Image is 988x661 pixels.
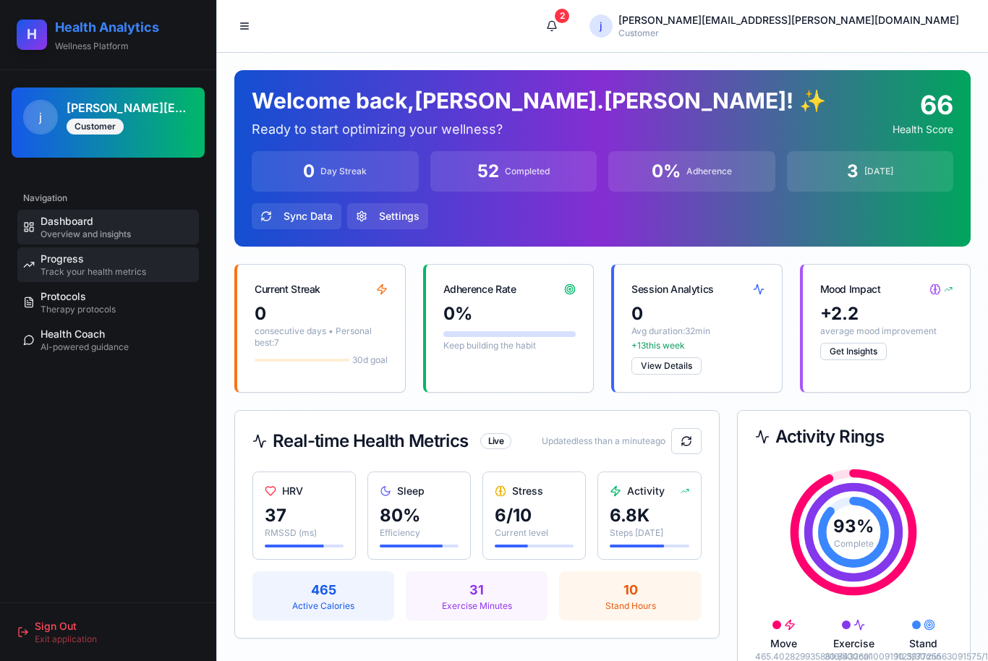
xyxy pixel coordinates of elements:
div: 0 [631,302,765,325]
div: 93 % [833,515,874,538]
button: Sign OutExit application [12,615,205,649]
div: 6.8 K [610,504,689,527]
div: Current Streak [255,282,320,297]
div: [DATE] [864,166,893,177]
span: H [27,24,37,45]
div: Efficiency [380,527,459,539]
a: DashboardOverview and insights [17,210,199,244]
span: j [589,14,613,38]
div: Real-time Health Metrics [252,432,511,450]
div: 80 % [380,504,459,527]
div: 6 /10 [495,504,574,527]
div: Steps [DATE] [610,527,689,539]
p: Ready to start optimizing your wellness? [252,119,826,140]
p: Wellness Platform [55,40,199,52]
div: Active Calories [261,600,386,612]
div: Complete [833,538,874,550]
span: HRV [282,484,303,498]
div: Adherence Rate [443,282,516,297]
div: 0 % [443,302,576,325]
a: H [17,20,46,49]
div: Customer [618,27,959,39]
a: ProgressTrack your health metrics [17,247,199,282]
div: RMSSD (ms) [265,527,344,539]
div: Health Score [893,122,953,137]
h1: Welcome back, [PERSON_NAME].[PERSON_NAME] ! [252,88,826,114]
p: Avg duration: 32 min [631,325,765,337]
p: + 13 this week [631,340,765,351]
button: 52Completed [430,151,597,192]
p: Keep building the habit [443,340,576,351]
span: 30d goal [352,354,388,366]
div: Navigation [17,187,199,210]
div: [PERSON_NAME][EMAIL_ADDRESS][PERSON_NAME][DOMAIN_NAME] [618,13,959,27]
span: Overview and insights [41,229,131,240]
span: Exit application [35,634,97,645]
span: Health Coach [41,327,105,341]
p: average mood improvement [820,325,953,337]
span: Track your health metrics [41,266,146,278]
div: 0 [255,302,388,325]
span: AI-powered guidance [41,341,129,353]
div: Mood Impact [820,282,881,297]
span: Dashboard [41,214,93,229]
div: 3 [847,160,859,183]
div: 52 [477,160,499,183]
a: ProtocolsTherapy protocols [17,285,199,320]
div: Stand [895,636,953,651]
button: 0%Adherence [608,151,775,192]
div: 10 [568,580,692,600]
button: 2 [537,12,566,40]
div: Current level [495,527,574,539]
div: 66 [893,90,953,119]
div: Live [480,433,512,449]
h3: [PERSON_NAME][EMAIL_ADDRESS][PERSON_NAME][DOMAIN_NAME] [67,99,193,116]
span: Progress [41,252,84,266]
button: Get Insights [820,343,887,360]
span: ✨ [799,88,826,114]
div: 31 [414,580,539,600]
button: 3[DATE] [787,151,954,192]
div: Activity Rings [755,428,953,445]
div: 0 [303,160,315,183]
span: Protocols [41,289,86,304]
a: Health Analytics [55,17,199,38]
div: 0 % [652,160,681,183]
div: + 2.2 [820,302,953,325]
div: 2 [555,9,569,23]
button: j[PERSON_NAME][EMAIL_ADDRESS][PERSON_NAME][DOMAIN_NAME]Customer [578,12,971,40]
button: 0Day Streak [252,151,419,192]
div: 37 [265,504,344,527]
div: Adherence [686,166,732,177]
button: Sync Data [252,203,341,229]
span: Sleep [397,484,425,498]
span: Activity [627,484,665,498]
div: Stand Hours [568,600,692,612]
span: Sign Out [35,619,77,634]
div: Exercise Minutes [414,600,539,612]
span: j [25,101,56,133]
div: Completed [505,166,550,177]
span: Stress [512,484,543,498]
div: Day Streak [320,166,367,177]
button: Settings [347,203,428,229]
a: Health CoachAI-powered guidance [17,323,199,357]
div: Customer [67,119,124,135]
div: 465 [261,580,386,600]
div: Exercise [825,636,882,651]
p: consecutive days • Personal best: 7 [255,325,388,349]
div: Move [755,636,813,651]
span: Updated less than a minute ago [542,435,665,447]
span: Therapy protocols [41,304,116,315]
div: Session Analytics [631,282,714,297]
button: View Details [631,357,702,375]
